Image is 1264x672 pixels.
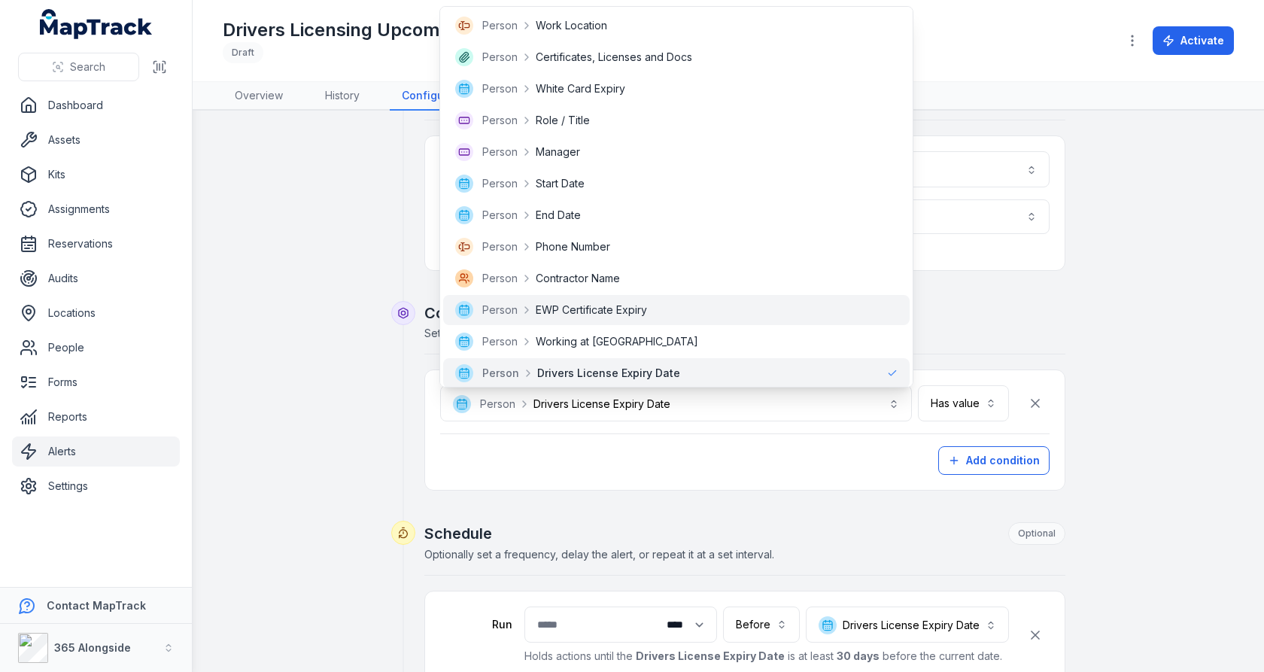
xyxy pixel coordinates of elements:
[536,303,647,318] span: EWP Certificate Expiry
[536,144,580,160] span: Manager
[482,144,518,160] span: Person
[482,271,518,286] span: Person
[482,18,518,33] span: Person
[439,6,913,388] div: PersonDrivers License Expiry Date
[536,50,692,65] span: Certificates, Licenses and Docs
[482,239,518,254] span: Person
[482,81,518,96] span: Person
[482,208,518,223] span: Person
[440,385,912,421] button: PersonDrivers License Expiry Date
[536,271,620,286] span: Contractor Name
[482,366,519,381] span: Person
[537,366,680,381] span: Drivers License Expiry Date
[536,208,581,223] span: End Date
[482,113,518,128] span: Person
[482,334,518,349] span: Person
[536,239,610,254] span: Phone Number
[536,18,607,33] span: Work Location
[536,334,698,349] span: Working at [GEOGRAPHIC_DATA]
[482,50,518,65] span: Person
[536,81,625,96] span: White Card Expiry
[482,303,518,318] span: Person
[536,176,585,191] span: Start Date
[536,113,590,128] span: Role / Title
[482,176,518,191] span: Person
